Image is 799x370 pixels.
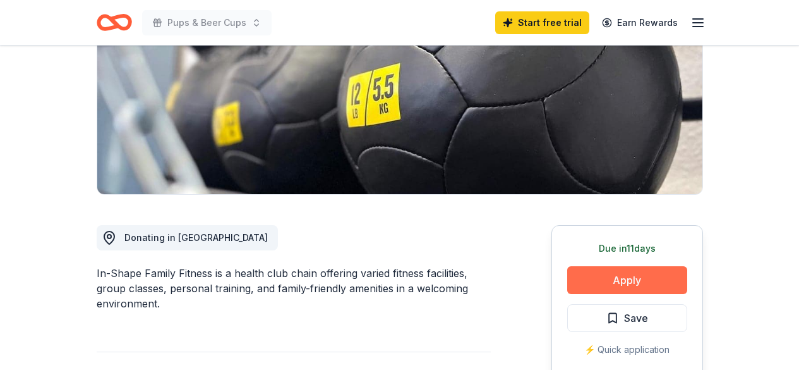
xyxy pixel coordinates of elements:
[167,15,246,30] span: Pups & Beer Cups
[142,10,272,35] button: Pups & Beer Cups
[97,266,491,311] div: In-Shape Family Fitness is a health club chain offering varied fitness facilities, group classes,...
[567,342,687,357] div: ⚡️ Quick application
[567,304,687,332] button: Save
[594,11,685,34] a: Earn Rewards
[567,241,687,256] div: Due in 11 days
[97,8,132,37] a: Home
[624,310,648,326] span: Save
[124,232,268,243] span: Donating in [GEOGRAPHIC_DATA]
[567,266,687,294] button: Apply
[495,11,589,34] a: Start free trial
